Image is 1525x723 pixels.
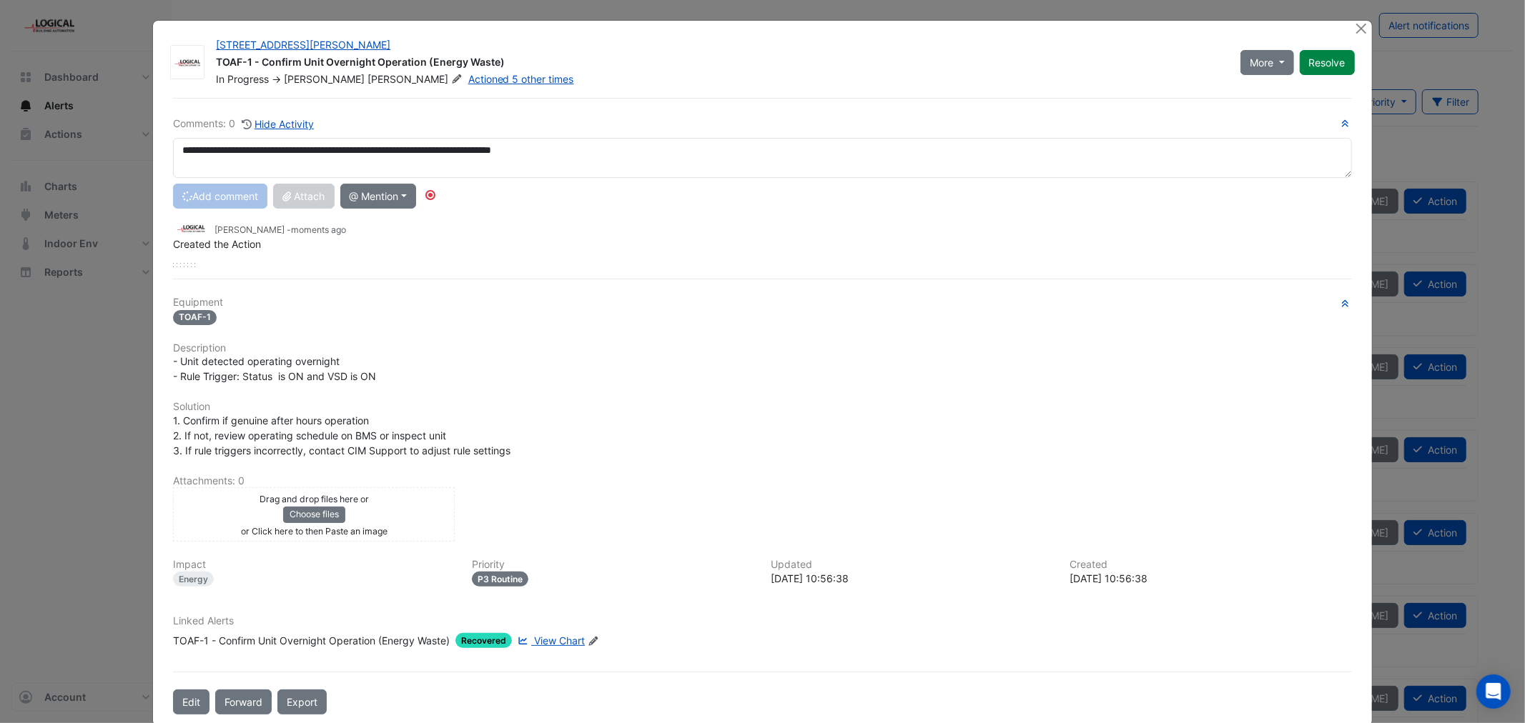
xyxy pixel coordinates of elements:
[173,559,455,571] h6: Impact
[1354,21,1369,36] button: Close
[771,559,1052,571] h6: Updated
[173,689,209,714] button: Edit
[214,224,346,236] small: [PERSON_NAME] -
[173,342,1351,354] h6: Description
[216,39,390,51] a: [STREET_ADDRESS][PERSON_NAME]
[424,189,437,201] div: Tooltip anchor
[241,116,315,132] button: Hide Activity
[173,401,1351,413] h6: Solution
[216,73,269,85] span: In Progress
[468,73,574,85] a: Actioned 5 other times
[534,634,585,647] span: View Chart
[472,559,754,571] h6: Priority
[277,689,327,714] a: Export
[284,73,365,85] span: [PERSON_NAME]
[173,414,510,457] span: 1. Confirm if genuine after hours operation 2. If not, review operating schedule on BMS or inspec...
[771,571,1052,586] div: [DATE] 10:56:38
[173,355,376,382] span: - Unit detected operating overnight - Rule Trigger: Status is ON and VSD is ON
[1070,559,1352,571] h6: Created
[1476,674,1511,709] div: Open Intercom Messenger
[173,238,261,250] span: Created the Action
[173,221,209,236] img: Logical Building Automation
[173,572,214,587] div: Energy
[1300,50,1355,75] button: Resolve
[173,615,1351,627] h6: Linked Alerts
[472,572,528,587] div: P3 Routine
[588,636,598,647] fa-icon: Edit Linked Alerts
[515,633,585,648] a: View Chart
[241,526,388,537] small: or Click here to then Paste an image
[173,116,315,132] div: Comments: 0
[171,56,204,70] img: Logical Building Automation
[216,55,1223,72] div: TOAF-1 - Confirm Unit Overnight Operation (Energy Waste)
[215,689,272,714] button: Forward
[1250,55,1273,70] span: More
[1070,571,1352,586] div: [DATE] 10:56:38
[173,475,1351,487] h6: Attachments: 0
[291,224,346,235] span: 2025-08-13 10:56:38
[340,184,417,209] button: @ Mention
[455,633,512,648] span: Recovered
[367,72,465,86] span: [PERSON_NAME]
[173,633,450,648] div: TOAF-1 - Confirm Unit Overnight Operation (Energy Waste)
[272,73,281,85] span: ->
[1240,50,1294,75] button: More
[260,494,369,504] small: Drag and drop files here or
[173,296,1351,309] h6: Equipment
[283,507,345,522] button: Choose files
[173,310,217,325] span: TOAF-1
